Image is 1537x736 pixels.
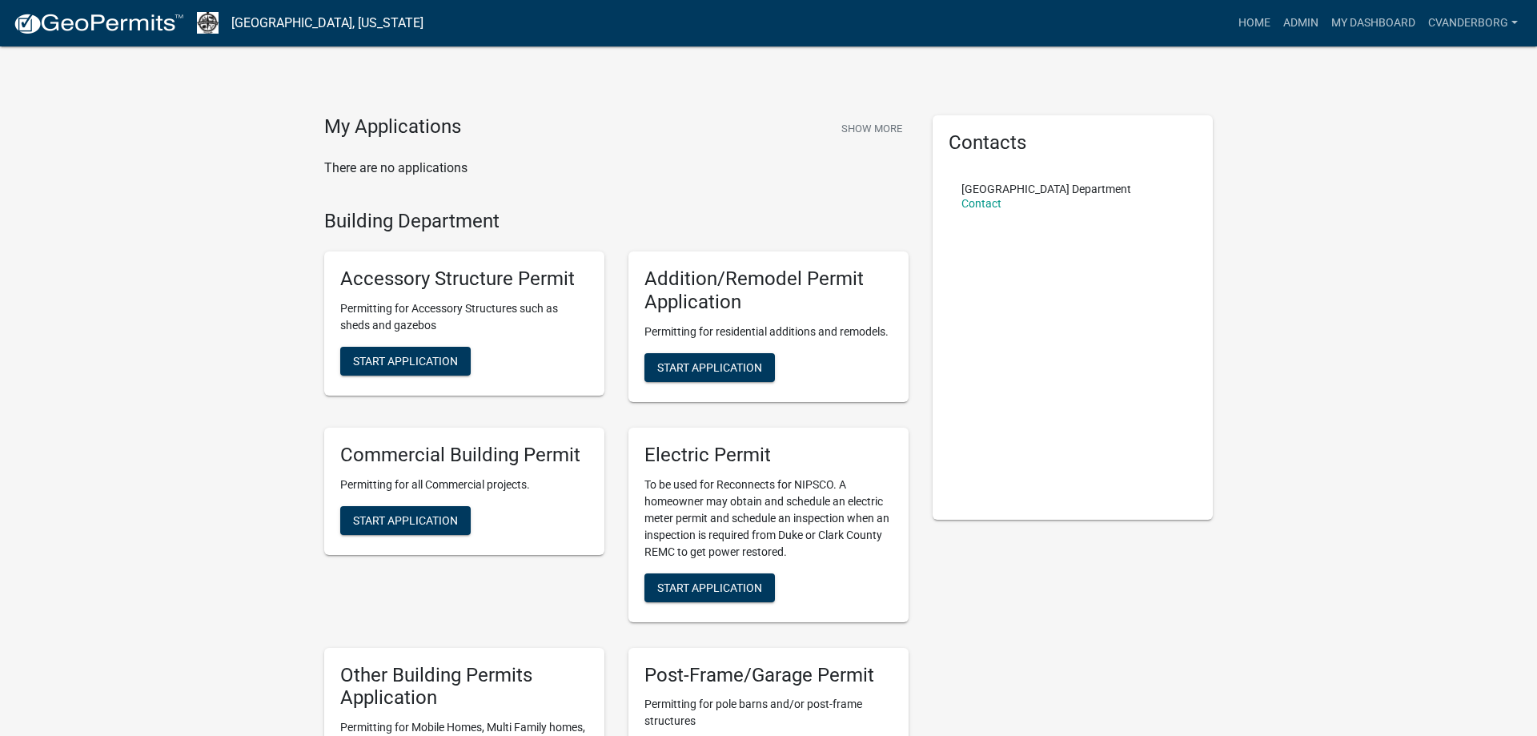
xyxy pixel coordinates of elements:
[231,10,423,37] a: [GEOGRAPHIC_DATA], [US_STATE]
[197,12,219,34] img: Newton County, Indiana
[1422,8,1524,38] a: cvanderborg
[644,573,775,602] button: Start Application
[657,360,762,373] span: Start Application
[961,197,1001,210] a: Contact
[644,696,893,730] p: Permitting for pole barns and/or post-frame structures
[644,267,893,314] h5: Addition/Remodel Permit Application
[340,664,588,710] h5: Other Building Permits Application
[1277,8,1325,38] a: Admin
[324,159,909,178] p: There are no applications
[644,324,893,340] p: Permitting for residential additions and remodels.
[657,581,762,593] span: Start Application
[644,477,893,561] p: To be used for Reconnects for NIPSCO. A homeowner may obtain and schedule an electric meter permi...
[1232,8,1277,38] a: Home
[340,477,588,493] p: Permitting for all Commercial projects.
[644,664,893,687] h5: Post-Frame/Garage Permit
[644,353,775,382] button: Start Application
[340,506,471,535] button: Start Application
[340,347,471,376] button: Start Application
[353,355,458,368] span: Start Application
[961,183,1131,195] p: [GEOGRAPHIC_DATA] Department
[324,210,909,233] h4: Building Department
[1325,8,1422,38] a: My Dashboard
[324,115,461,139] h4: My Applications
[644,444,893,467] h5: Electric Permit
[835,115,909,142] button: Show More
[353,513,458,526] span: Start Application
[340,444,588,467] h5: Commercial Building Permit
[340,267,588,291] h5: Accessory Structure Permit
[340,300,588,334] p: Permitting for Accessory Structures such as sheds and gazebos
[949,131,1197,155] h5: Contacts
